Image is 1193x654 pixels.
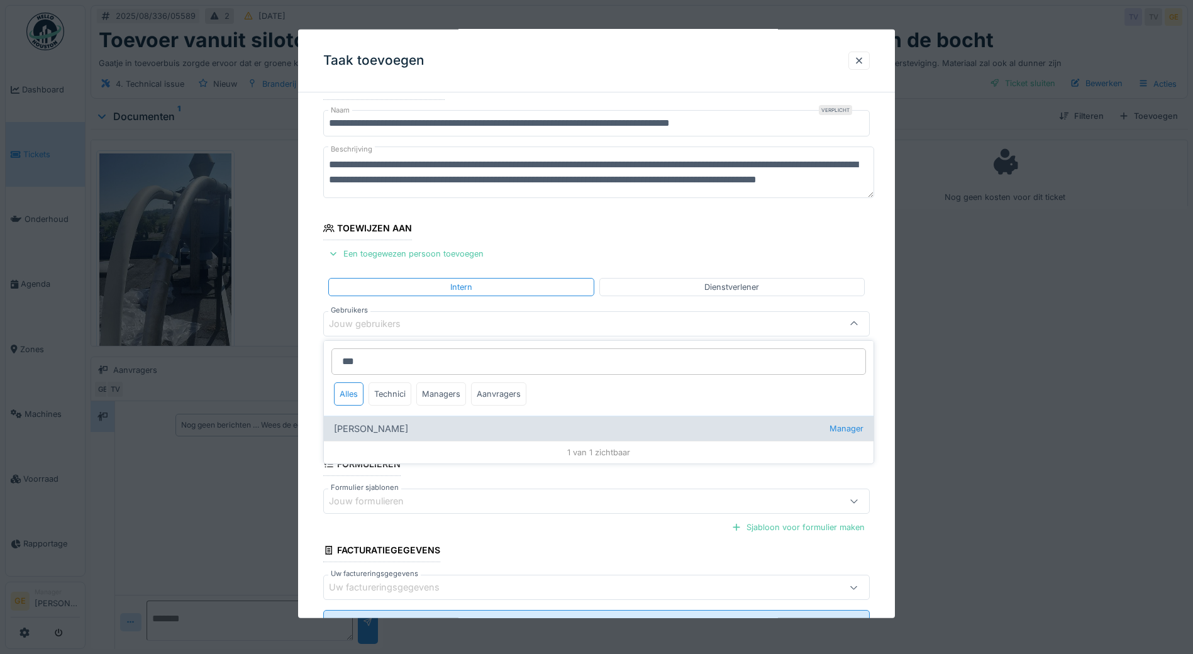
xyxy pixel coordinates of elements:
[324,416,874,441] div: [PERSON_NAME]
[369,382,411,406] div: Technici
[328,105,352,116] label: Naam
[323,541,440,562] div: Facturatiegegevens
[726,519,870,536] div: Sjabloon voor formulier maken
[830,423,863,435] span: Manager
[329,494,421,508] div: Jouw formulieren
[334,382,363,406] div: Alles
[471,382,526,406] div: Aanvragers
[328,305,370,316] label: Gebruikers
[323,245,489,262] div: Een toegewezen persoon toevoegen
[329,317,418,331] div: Jouw gebruikers
[819,105,852,115] div: Verplicht
[328,568,421,579] label: Uw factureringsgegevens
[323,53,424,69] h3: Taak toevoegen
[328,482,401,493] label: Formulier sjablonen
[704,280,759,292] div: Dienstverlener
[450,280,472,292] div: Intern
[324,441,874,463] div: 1 van 1 zichtbaar
[323,455,401,476] div: Formulieren
[329,580,457,594] div: Uw factureringsgegevens
[416,382,466,406] div: Managers
[328,141,375,157] label: Beschrijving
[323,219,412,240] div: Toewijzen aan
[323,79,445,100] div: Algemene informatie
